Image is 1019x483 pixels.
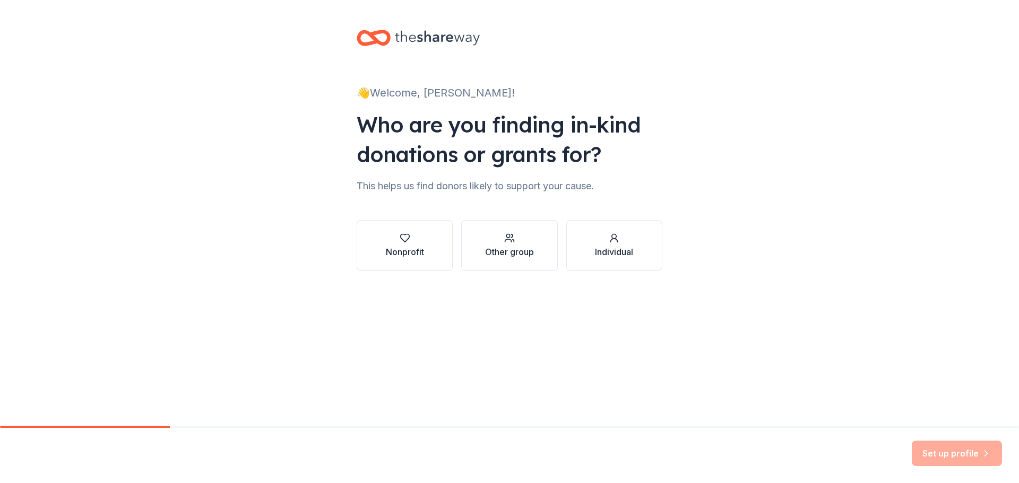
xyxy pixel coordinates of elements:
div: Other group [485,245,534,258]
div: 👋 Welcome, [PERSON_NAME]! [357,84,662,101]
div: Who are you finding in-kind donations or grants for? [357,110,662,169]
button: Nonprofit [357,220,453,271]
div: This helps us find donors likely to support your cause. [357,178,662,195]
div: Nonprofit [386,245,424,258]
button: Individual [566,220,662,271]
div: Individual [595,245,633,258]
button: Other group [461,220,557,271]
